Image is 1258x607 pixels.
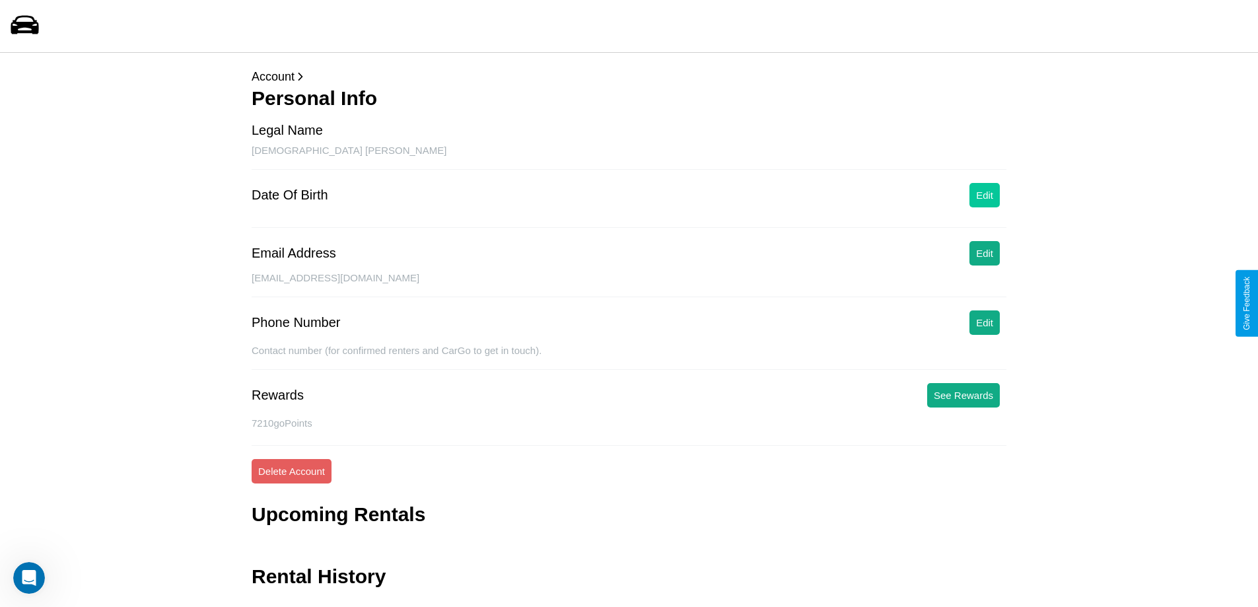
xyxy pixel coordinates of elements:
div: Phone Number [252,315,341,330]
div: Rewards [252,388,304,403]
div: Contact number (for confirmed renters and CarGo to get in touch). [252,345,1006,370]
div: Give Feedback [1242,277,1251,330]
p: Account [252,66,1006,87]
div: Legal Name [252,123,323,138]
button: Delete Account [252,459,332,483]
button: Edit [969,310,1000,335]
h3: Upcoming Rentals [252,503,425,526]
button: See Rewards [927,383,1000,408]
h3: Rental History [252,565,386,588]
iframe: Intercom live chat [13,562,45,594]
p: 7210 goPoints [252,414,1006,432]
div: [DEMOGRAPHIC_DATA] [PERSON_NAME] [252,145,1006,170]
div: Email Address [252,246,336,261]
button: Edit [969,241,1000,266]
div: Date Of Birth [252,188,328,203]
div: [EMAIL_ADDRESS][DOMAIN_NAME] [252,272,1006,297]
button: Edit [969,183,1000,207]
h3: Personal Info [252,87,1006,110]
